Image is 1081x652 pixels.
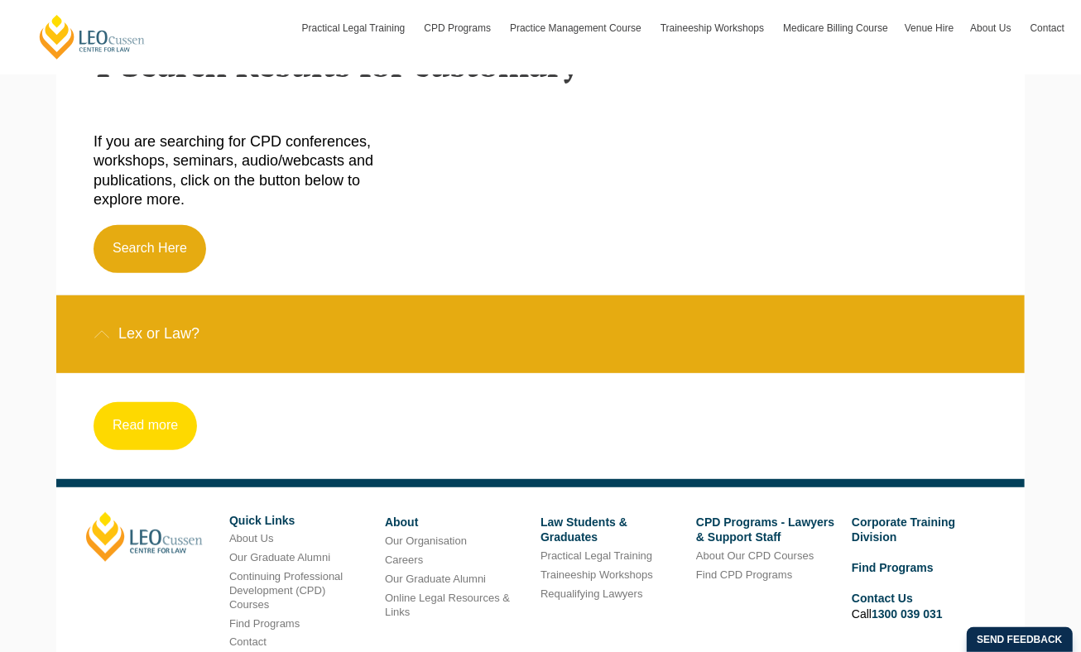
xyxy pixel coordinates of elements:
a: Careers [385,554,423,566]
a: CPD Programs - Lawyers & Support Staff [696,515,834,544]
a: [PERSON_NAME] [86,512,203,562]
a: Read more [94,402,197,450]
a: About Us [962,4,1021,52]
a: Find Programs [229,617,300,630]
a: Contact Us [852,592,913,605]
li: Call [852,588,995,623]
a: Contact [1022,4,1073,52]
a: Online Legal Resources & Links [385,592,510,618]
a: Contact [229,635,267,648]
a: Practical Legal Training [294,4,416,52]
a: Our Graduate Alumni [229,551,330,563]
a: Venue Hire [896,4,962,52]
a: About Our CPD Courses [696,549,814,562]
a: Search Here [94,225,206,273]
p: If you are searching for CPD conferences, workshops, seminars, audio/webcasts and publications, c... [94,132,375,210]
a: Traineeship Workshops [540,568,653,581]
a: 1300 039 031 [872,607,943,621]
a: Continuing Professional Development (CPD) Courses [229,570,343,611]
h2: 1 Search Results for customary [94,46,987,83]
a: Law Students & Graduates [540,515,627,544]
a: About [385,515,418,529]
a: Our Organisation [385,535,467,547]
a: Medicare Billing Course [775,4,896,52]
a: Corporate Training Division [852,515,955,544]
a: Find Programs [852,561,934,574]
a: Traineeship Workshops [652,4,775,52]
a: Requalifying Lawyers [540,587,643,600]
a: Find CPD Programs [696,568,792,581]
a: Practice Management Course [502,4,652,52]
h6: Quick Links [229,515,372,527]
a: Our Graduate Alumni [385,573,486,585]
a: [PERSON_NAME] Centre for Law [37,13,147,60]
a: About Us [229,532,273,544]
a: CPD Programs [416,4,502,52]
a: Practical Legal Training [540,549,652,562]
div: Lex or Law? [56,295,1025,372]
